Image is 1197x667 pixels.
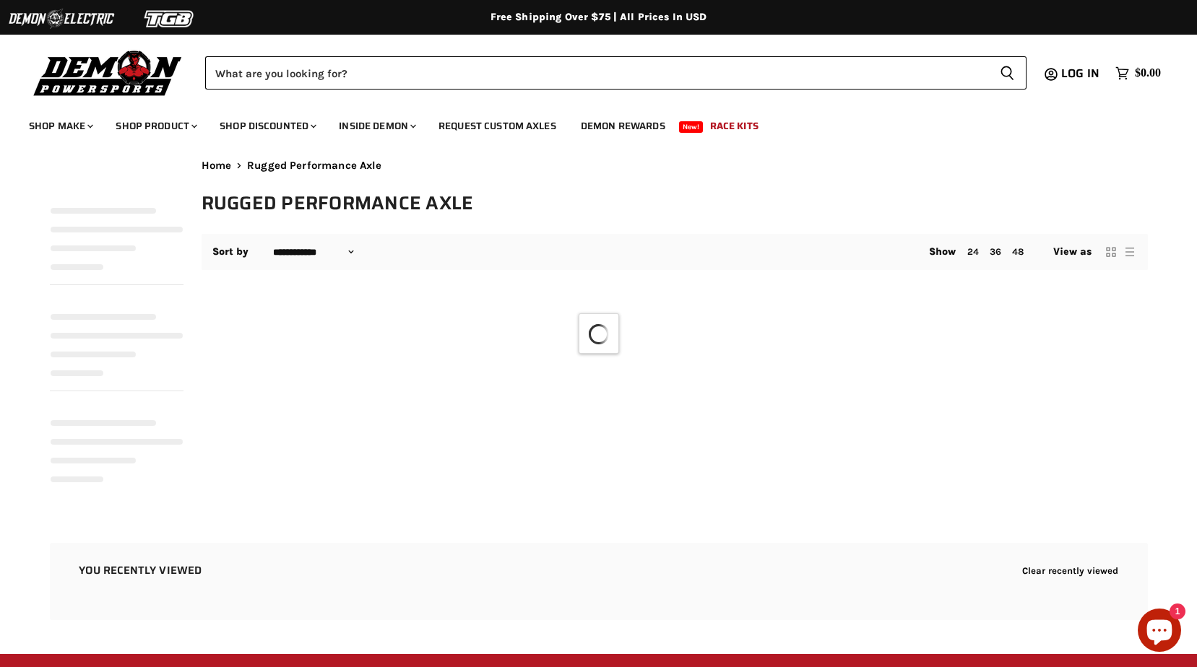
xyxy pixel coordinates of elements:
a: 48 [1012,246,1024,257]
nav: Breadcrumbs [202,160,1148,172]
nav: Collection utilities [202,234,1148,270]
h1: Rugged Performance Axle [202,191,1148,215]
span: New! [679,121,704,133]
button: grid view [1104,245,1118,259]
a: 36 [990,246,1001,257]
label: Sort by [212,246,249,258]
a: Inside Demon [328,111,425,141]
a: Demon Rewards [570,111,676,141]
span: View as [1053,246,1092,258]
span: Log in [1061,64,1099,82]
img: Demon Electric Logo 2 [7,5,116,32]
span: Rugged Performance Axle [247,160,381,172]
a: 24 [967,246,979,257]
h2: You recently viewed [79,564,202,577]
inbox-online-store-chat: Shopify online store chat [1133,609,1185,655]
button: Search [988,56,1027,90]
a: Race Kits [699,111,769,141]
a: Shop Discounted [209,111,325,141]
a: Log in [1055,67,1108,80]
form: Product [205,56,1027,90]
aside: Recently viewed products [21,543,1177,620]
a: Request Custom Axles [428,111,567,141]
span: $0.00 [1135,66,1161,80]
a: Shop Make [18,111,102,141]
span: Show [929,245,956,258]
a: Home [202,160,232,172]
a: $0.00 [1108,63,1168,84]
a: Shop Product [105,111,206,141]
button: list view [1123,245,1137,259]
img: Demon Powersports [29,47,187,98]
input: Search [205,56,988,90]
ul: Main menu [18,105,1157,141]
div: Free Shipping Over $75 | All Prices In USD [21,11,1177,24]
button: Clear recently viewed [1022,565,1119,576]
img: TGB Logo 2 [116,5,224,32]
